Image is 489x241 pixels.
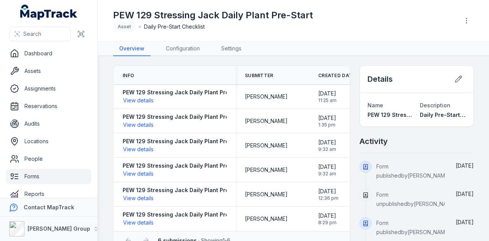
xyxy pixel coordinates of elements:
[318,146,336,152] span: 9:32 am
[6,151,91,167] a: People
[318,114,336,128] time: 01/08/2025, 1:35:38 pm
[6,116,91,131] a: Audits
[318,220,337,226] span: 8:29 pm
[420,102,450,108] span: Description
[456,219,474,225] time: 11/07/2025, 10:38:17 am
[318,188,338,201] time: 29/07/2025, 12:36:52 pm
[318,90,337,104] time: 04/08/2025, 11:25:41 am
[123,162,245,170] strong: PEW 129 Stressing Jack Daily Plant Pre-Start
[245,142,288,149] span: [PERSON_NAME]
[123,170,154,178] button: View details
[215,42,248,56] a: Settings
[123,194,154,202] button: View details
[318,114,336,122] span: [DATE]
[245,73,274,79] span: Submitter
[368,74,393,84] h2: Details
[6,186,91,202] a: Reports
[420,112,487,118] span: Daily Pre-Start Checklist
[160,42,206,56] a: Configuration
[24,204,74,210] strong: Contact MapTrack
[123,73,134,79] span: Info
[113,9,313,21] h1: PEW 129 Stressing Jack Daily Plant Pre-Start
[318,188,338,195] span: [DATE]
[318,90,337,97] span: [DATE]
[113,42,151,56] a: Overview
[245,191,288,198] span: [PERSON_NAME]
[123,137,245,145] strong: PEW 129 Stressing Jack Daily Plant Pre-Start
[123,89,245,96] strong: PEW 129 Stressing Jack Daily Plant Pre-Start
[368,102,383,108] span: Name
[6,169,91,184] a: Forms
[6,63,91,79] a: Assets
[144,23,205,31] span: Daily Pre-Start Checklist
[23,30,41,38] span: Search
[376,163,450,179] span: Form published by [PERSON_NAME]
[123,96,154,105] button: View details
[359,136,388,147] h2: Activity
[245,166,288,174] span: [PERSON_NAME]
[456,219,474,225] span: [DATE]
[318,212,337,220] span: [DATE]
[123,211,245,218] strong: PEW 129 Stressing Jack Daily Plant Pre-Start
[6,46,91,61] a: Dashboard
[456,191,474,197] time: 11/08/2025, 9:12:43 am
[123,218,154,227] button: View details
[376,220,450,235] span: Form published by [PERSON_NAME]
[20,5,78,20] a: MapTrack
[113,21,136,32] div: Asset
[6,99,91,114] a: Reservations
[123,186,245,194] strong: PEW 129 Stressing Jack Daily Plant Pre-Start
[6,134,91,149] a: Locations
[318,163,336,177] time: 31/07/2025, 9:32:41 am
[123,113,245,121] strong: PEW 129 Stressing Jack Daily Plant Pre-Start
[318,122,336,128] span: 1:35 pm
[318,195,338,201] span: 12:36 pm
[318,97,337,104] span: 11:25 am
[245,93,288,100] span: [PERSON_NAME]
[456,162,474,169] time: 11/08/2025, 9:13:04 am
[245,215,288,223] span: [PERSON_NAME]
[318,212,337,226] time: 03/06/2025, 8:29:08 pm
[28,225,90,232] strong: [PERSON_NAME] Group
[9,27,71,41] button: Search
[456,191,474,197] span: [DATE]
[123,121,154,129] button: View details
[318,73,355,79] span: Created Date
[456,162,474,169] span: [DATE]
[376,191,457,207] span: Form unpublished by [PERSON_NAME]
[123,145,154,154] button: View details
[318,171,336,177] span: 9:32 am
[6,81,91,96] a: Assignments
[245,117,288,125] span: [PERSON_NAME]
[318,139,336,152] time: 31/07/2025, 9:32:42 am
[318,139,336,146] span: [DATE]
[318,163,336,171] span: [DATE]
